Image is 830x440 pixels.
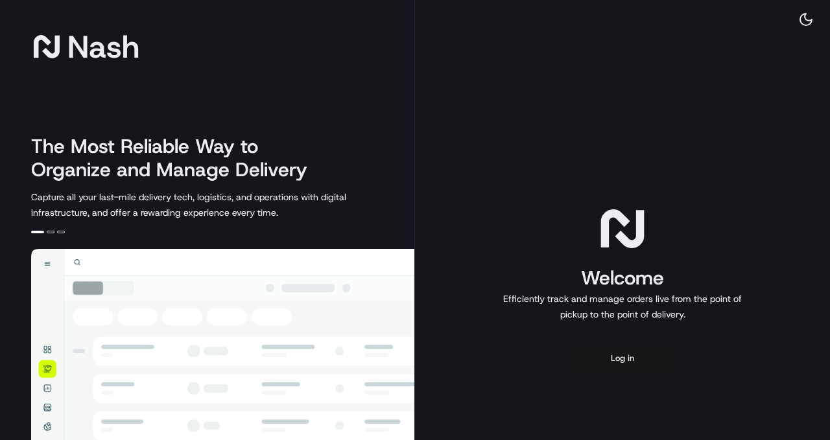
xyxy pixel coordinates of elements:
span: Nash [67,34,139,60]
h1: Welcome [498,265,747,291]
p: Capture all your last-mile delivery tech, logistics, and operations with digital infrastructure, ... [31,189,405,220]
h2: The Most Reliable Way to Organize and Manage Delivery [31,135,322,181]
button: Log in [571,343,674,374]
p: Efficiently track and manage orders live from the point of pickup to the point of delivery. [498,291,747,322]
